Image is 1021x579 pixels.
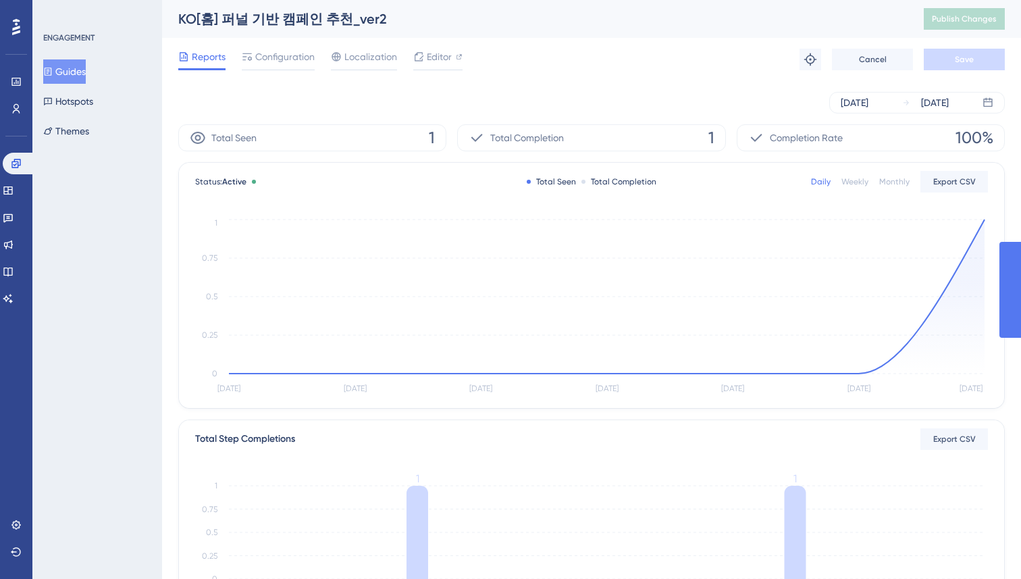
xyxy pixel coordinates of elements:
tspan: 1 [215,218,217,228]
tspan: 0.5 [206,528,217,537]
div: Weekly [841,176,868,187]
div: [DATE] [841,95,868,111]
span: Localization [344,49,397,65]
tspan: 0 [212,369,217,378]
tspan: [DATE] [847,384,870,393]
span: Save [955,54,974,65]
span: 100% [955,127,993,149]
iframe: UserGuiding AI Assistant Launcher [964,526,1005,566]
button: Guides [43,59,86,84]
tspan: [DATE] [217,384,240,393]
div: ENGAGEMENT [43,32,95,43]
button: Save [924,49,1005,70]
span: Export CSV [933,434,976,445]
button: Hotspots [43,89,93,114]
tspan: [DATE] [960,384,983,393]
tspan: 0.75 [202,253,217,263]
div: Total Seen [527,176,576,187]
div: Total Step Completions [195,431,295,447]
tspan: 0.25 [202,551,217,561]
button: Export CSV [920,171,988,193]
span: Configuration [255,49,315,65]
span: Reports [192,49,226,65]
tspan: 0.5 [206,292,217,301]
button: Publish Changes [924,8,1005,30]
span: Status: [195,176,246,187]
span: 1 [429,127,435,149]
button: Themes [43,119,89,143]
tspan: 0.75 [202,505,217,514]
tspan: 1 [215,481,217,490]
button: Cancel [832,49,913,70]
span: Total Completion [490,130,564,146]
tspan: [DATE] [344,384,367,393]
div: Total Completion [581,176,656,187]
tspan: [DATE] [596,384,619,393]
div: [DATE] [921,95,949,111]
span: Export CSV [933,176,976,187]
span: Completion Rate [770,130,843,146]
tspan: 1 [416,472,419,485]
div: KO[홈] 퍼널 기반 캠페인 추천_ver2 [178,9,890,28]
span: 1 [708,127,714,149]
button: Export CSV [920,428,988,450]
div: Monthly [879,176,910,187]
span: Total Seen [211,130,257,146]
span: Active [222,177,246,186]
span: Publish Changes [932,14,997,24]
div: Daily [811,176,831,187]
tspan: [DATE] [469,384,492,393]
tspan: 1 [793,472,797,485]
tspan: 0.25 [202,330,217,340]
span: Cancel [859,54,887,65]
span: Editor [427,49,452,65]
tspan: [DATE] [721,384,744,393]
